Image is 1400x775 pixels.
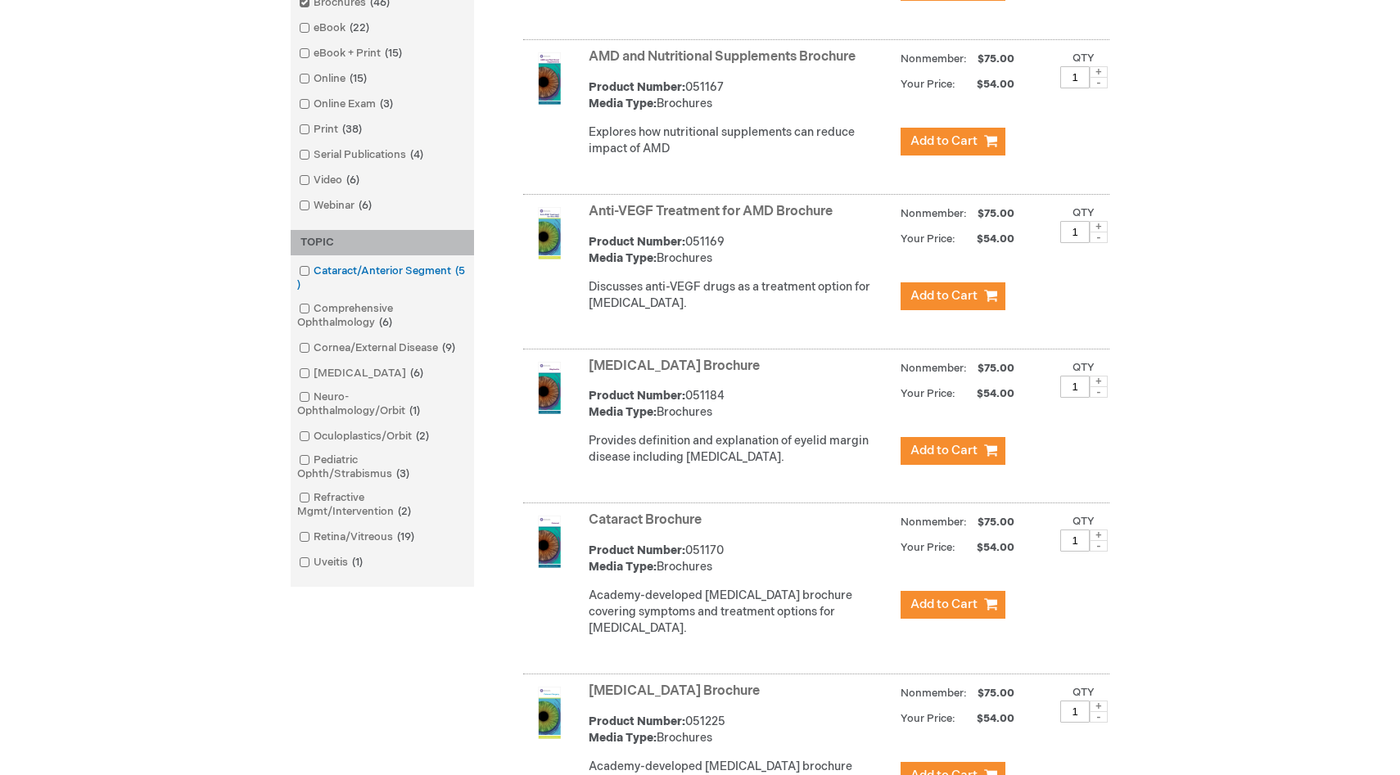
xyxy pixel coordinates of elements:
[589,543,685,557] strong: Product Number:
[589,512,702,528] a: Cataract Brochure
[589,204,833,219] a: Anti-VEGF Treatment for AMD Brochure
[295,71,373,87] a: Online15
[901,387,955,400] strong: Your Price:
[901,78,955,91] strong: Your Price:
[1060,66,1090,88] input: Qty
[910,443,978,458] span: Add to Cart
[295,366,430,381] a: [MEDICAL_DATA]6
[975,516,1017,529] span: $75.00
[295,147,430,163] a: Serial Publications4
[295,173,366,188] a: Video6
[589,389,685,403] strong: Product Number:
[589,731,657,745] strong: Media Type:
[295,264,470,293] a: Cataract/Anterior Segment5
[589,80,685,94] strong: Product Number:
[295,429,436,444] a: Oculoplastics/Orbit2
[910,288,978,304] span: Add to Cart
[958,541,1017,554] span: $54.00
[523,687,576,739] img: Cataract Surgery Brochure
[901,358,967,379] strong: Nonmember:
[958,232,1017,246] span: $54.00
[589,588,892,637] p: Academy-developed [MEDICAL_DATA] brochure covering symptoms and treatment options for [MEDICAL_DA...
[1060,529,1090,552] input: Qty
[958,387,1017,400] span: $54.00
[1073,52,1095,65] label: Qty
[910,133,978,149] span: Add to Cart
[345,72,371,85] span: 15
[975,207,1017,220] span: $75.00
[295,529,421,545] a: Retina/Vitreous19
[355,199,376,212] span: 6
[589,234,892,267] div: 051169 Brochures
[295,453,470,482] a: Pediatric Ophth/Strabismus3
[901,437,1005,465] button: Add to Cart
[394,505,415,518] span: 2
[295,20,376,36] a: eBook22
[392,467,413,480] span: 3
[345,21,373,34] span: 22
[381,47,406,60] span: 15
[412,430,433,443] span: 2
[295,198,378,214] a: Webinar6
[523,207,576,259] img: Anti-VEGF Treatment for AMD Brochure
[901,512,967,533] strong: Nonmember:
[901,541,955,554] strong: Your Price:
[589,683,760,699] a: [MEDICAL_DATA] Brochure
[589,251,657,265] strong: Media Type:
[295,301,470,331] a: Comprehensive Ophthalmology6
[1073,361,1095,374] label: Qty
[295,46,409,61] a: eBook + Print15
[589,49,856,65] a: AMD and Nutritional Supplements Brochure
[295,390,470,419] a: Neuro-Ophthalmology/Orbit1
[405,404,424,417] span: 1
[1073,206,1095,219] label: Qty
[376,97,397,110] span: 3
[589,97,657,110] strong: Media Type:
[901,232,955,246] strong: Your Price:
[901,204,967,224] strong: Nonmember:
[393,530,418,543] span: 19
[1060,376,1090,398] input: Qty
[901,282,1005,310] button: Add to Cart
[523,516,576,568] img: Cataract Brochure
[291,230,474,255] div: TOPIC
[1073,686,1095,699] label: Qty
[523,52,576,105] img: AMD and Nutritional Supplements Brochure
[589,388,892,421] div: 051184 Brochures
[1073,515,1095,528] label: Qty
[406,367,427,380] span: 6
[910,597,978,612] span: Add to Cart
[901,591,1005,619] button: Add to Cart
[295,122,368,137] a: Print38
[589,124,892,157] p: Explores how nutritional supplements can reduce impact of AMD
[295,97,400,112] a: Online Exam3
[295,490,470,520] a: Refractive Mgmt/Intervention2
[375,316,396,329] span: 6
[406,148,427,161] span: 4
[589,714,685,728] strong: Product Number:
[348,556,367,569] span: 1
[958,78,1017,91] span: $54.00
[1060,701,1090,723] input: Qty
[589,543,892,575] div: 051170 Brochures
[1060,221,1090,243] input: Qty
[975,52,1017,65] span: $75.00
[338,123,366,136] span: 38
[901,49,967,70] strong: Nonmember:
[589,279,892,312] div: Discusses anti-VEGF drugs as a treatment option for [MEDICAL_DATA].
[297,264,465,291] span: 5
[958,712,1017,725] span: $54.00
[295,555,369,570] a: Uveitis1
[589,714,892,746] div: 051225 Brochures
[589,79,892,112] div: 051167 Brochures
[589,433,892,466] div: Provides definition and explanation of eyelid margin disease including [MEDICAL_DATA].
[438,341,459,354] span: 9
[901,683,967,704] strong: Nonmember:
[901,712,955,725] strong: Your Price:
[589,358,760,374] a: [MEDICAL_DATA] Brochure
[589,235,685,249] strong: Product Number:
[589,560,657,574] strong: Media Type:
[975,362,1017,375] span: $75.00
[523,362,576,414] img: Blepharitis Brochure
[589,405,657,419] strong: Media Type:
